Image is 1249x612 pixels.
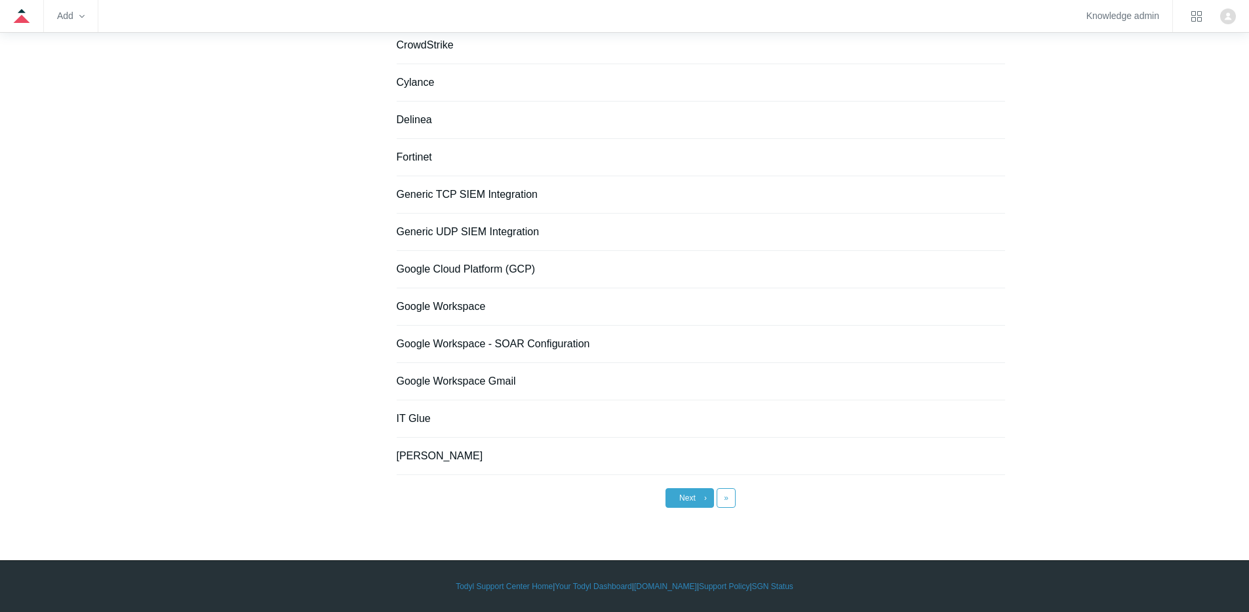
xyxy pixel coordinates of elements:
a: Google Workspace Gmail [397,375,516,387]
zd-hc-trigger: Add [57,12,85,20]
div: | | | | [245,581,1005,592]
a: Todyl Support Center Home [456,581,553,592]
zd-hc-trigger: Click your profile icon to open the profile menu [1220,9,1236,24]
a: Generic TCP SIEM Integration [397,189,538,200]
a: Google Cloud Platform (GCP) [397,263,536,275]
a: [PERSON_NAME] [397,450,483,461]
a: Knowledge admin [1086,12,1159,20]
a: Cylance [397,77,435,88]
a: Google Workspace - SOAR Configuration [397,338,590,349]
a: SGN Status [752,581,793,592]
a: CrowdStrike [397,39,454,50]
span: › [704,493,707,503]
a: IT Glue [397,413,431,424]
a: Support Policy [699,581,749,592]
img: user avatar [1220,9,1236,24]
a: [DOMAIN_NAME] [634,581,697,592]
span: » [724,493,728,503]
a: Generic UDP SIEM Integration [397,226,540,237]
a: Fortinet [397,151,432,163]
a: Next [665,488,714,508]
a: Delinea [397,114,432,125]
a: Your Todyl Dashboard [555,581,631,592]
a: Google Workspace [397,301,486,312]
span: Next [679,493,696,503]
